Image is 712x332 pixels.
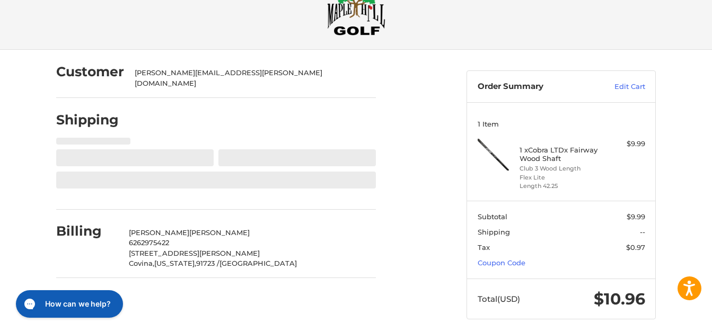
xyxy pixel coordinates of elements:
span: Covina, [129,259,154,267]
div: $9.99 [603,139,645,149]
li: Club 3 Wood Length [520,164,601,173]
span: [PERSON_NAME] [189,228,250,237]
span: [PERSON_NAME] [129,228,189,237]
h4: 1 x Cobra LTDx Fairway Wood Shaft [520,146,601,163]
span: 91723 / [196,259,219,267]
iframe: Gorgias live chat messenger [11,286,126,321]
span: Shipping [478,228,510,236]
span: $0.97 [626,243,645,252]
span: -- [640,228,645,236]
li: Flex Lite [520,173,601,182]
span: [GEOGRAPHIC_DATA] [219,259,297,267]
h3: 1 Item [478,120,645,128]
div: [PERSON_NAME][EMAIL_ADDRESS][PERSON_NAME][DOMAIN_NAME] [135,68,366,88]
span: Tax [478,243,490,252]
li: Length 42.25 [520,182,601,191]
span: $9.99 [627,212,645,221]
h2: Billing [56,223,118,239]
h3: Order Summary [478,82,592,92]
span: $10.96 [594,289,645,309]
h2: Customer [56,64,124,80]
span: 6262975422 [129,238,169,247]
span: Total (USD) [478,294,520,304]
span: Subtotal [478,212,507,221]
span: [US_STATE], [154,259,196,267]
a: Edit Cart [592,82,645,92]
h2: Shipping [56,112,119,128]
span: [STREET_ADDRESS][PERSON_NAME] [129,249,260,257]
a: Coupon Code [478,258,525,267]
